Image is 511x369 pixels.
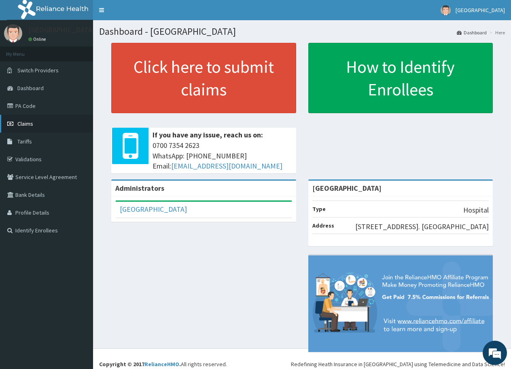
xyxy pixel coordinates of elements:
span: Dashboard [17,84,44,92]
img: User Image [441,5,451,15]
a: [EMAIL_ADDRESS][DOMAIN_NAME] [171,161,282,171]
a: Dashboard [457,29,487,36]
strong: [GEOGRAPHIC_DATA] [312,183,382,193]
b: Type [312,205,326,213]
a: Click here to submit claims [111,43,296,113]
p: [STREET_ADDRESS]. [GEOGRAPHIC_DATA] [355,221,489,232]
b: Administrators [115,183,164,193]
p: [GEOGRAPHIC_DATA] [28,26,95,34]
span: Claims [17,120,33,127]
span: Switch Providers [17,67,59,74]
a: Online [28,36,48,42]
strong: Copyright © 2017 . [99,361,181,368]
a: RelianceHMO [144,361,179,368]
p: Hospital [463,205,489,215]
b: If you have any issue, reach us on: [153,130,263,139]
img: User Image [4,24,22,42]
a: [GEOGRAPHIC_DATA] [120,205,187,214]
div: Redefining Heath Insurance in [GEOGRAPHIC_DATA] using Telemedicine and Data Science! [291,360,505,368]
img: provider-team-banner.png [308,255,493,352]
a: How to Identify Enrollees [308,43,493,113]
b: Address [312,222,334,229]
span: Tariffs [17,138,32,145]
span: [GEOGRAPHIC_DATA] [456,6,505,14]
li: Here [488,29,505,36]
span: 0700 7354 2623 WhatsApp: [PHONE_NUMBER] Email: [153,140,292,171]
h1: Dashboard - [GEOGRAPHIC_DATA] [99,26,505,37]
